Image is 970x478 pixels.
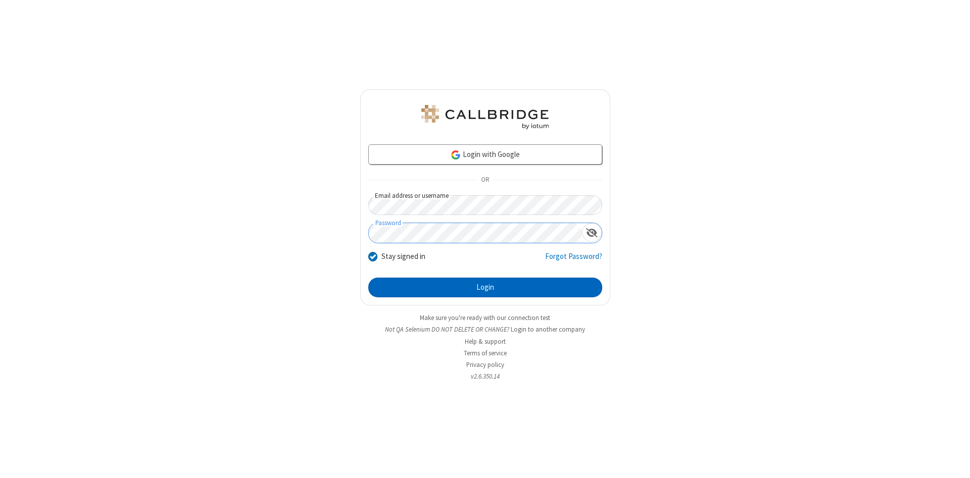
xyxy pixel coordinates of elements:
img: QA Selenium DO NOT DELETE OR CHANGE [419,105,551,129]
a: Help & support [465,337,506,346]
a: Terms of service [464,349,507,357]
a: Login with Google [368,144,602,165]
input: Email address or username [368,195,602,215]
a: Forgot Password? [545,251,602,270]
button: Login [368,278,602,298]
a: Make sure you're ready with our connection test [420,313,550,322]
div: Show password [582,223,602,242]
button: Login to another company [511,325,585,334]
li: Not QA Selenium DO NOT DELETE OR CHANGE? [360,325,610,334]
img: google-icon.png [450,149,461,161]
span: OR [477,173,493,187]
input: Password [369,223,582,243]
li: v2.6.350.14 [360,371,610,381]
a: Privacy policy [466,360,504,369]
label: Stay signed in [381,251,425,262]
iframe: Chat [945,452,962,471]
